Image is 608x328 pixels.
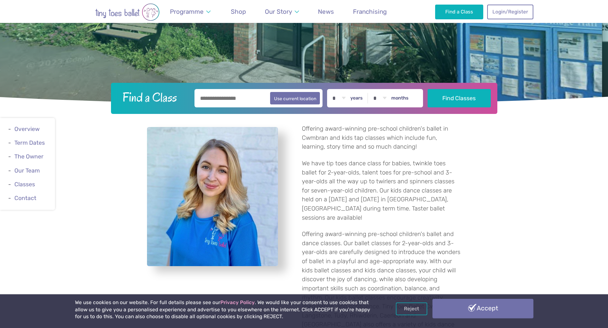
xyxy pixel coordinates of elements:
[14,154,44,160] a: The Owner
[302,124,461,152] p: Offering award-winning pre-school children's ballet in Cwmbran and kids tap classes which include...
[170,8,204,15] span: Programme
[435,5,483,19] a: Find a Class
[75,299,373,320] p: We use cookies on our website. For full details please see our . We would like your consent to us...
[487,5,533,19] a: Login/Register
[265,8,292,15] span: Our Story
[350,95,363,101] label: years
[75,3,180,21] img: tiny toes ballet
[14,195,36,201] a: Contact
[14,126,40,132] a: Overview
[262,4,302,19] a: Our Story
[220,300,255,305] a: Privacy Policy
[433,299,533,318] a: Accept
[315,4,337,19] a: News
[228,4,249,19] a: Shop
[428,89,491,107] button: Find Classes
[14,139,45,146] a: Term Dates
[117,89,190,105] h2: Find a Class
[270,92,320,104] button: Use current location
[147,127,278,266] a: View full-size image
[318,8,334,15] span: News
[14,167,40,174] a: Our Team
[353,8,387,15] span: Franchising
[14,181,35,188] a: Classes
[231,8,246,15] span: Shop
[391,95,409,101] label: months
[396,302,427,315] a: Reject
[167,4,214,19] a: Programme
[350,4,390,19] a: Franchising
[302,159,461,222] p: We have tip toes dance class for babies, twinkle toes ballet for 2-year-olds, talent toes for pre...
